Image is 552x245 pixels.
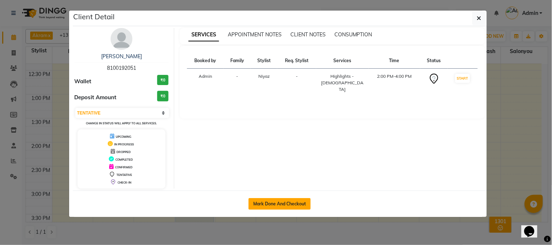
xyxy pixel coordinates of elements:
[369,69,421,97] td: 2:00 PM-4:00 PM
[157,75,168,85] h3: ₹0
[251,53,277,69] th: Stylist
[116,150,131,154] span: DROPPED
[258,73,270,79] span: Niyaz
[187,53,224,69] th: Booked by
[321,73,364,93] div: Highlights - [DEMOGRAPHIC_DATA]
[188,28,219,41] span: SERVICES
[277,69,316,97] td: -
[101,53,142,60] a: [PERSON_NAME]
[334,31,372,38] span: CONSUMPTION
[455,74,470,83] button: START
[107,65,136,71] span: 8100192051
[115,158,133,161] span: COMPLETED
[115,165,132,169] span: CONFIRMED
[420,53,447,69] th: Status
[521,216,545,238] iframe: chat widget
[75,93,117,102] span: Deposit Amount
[277,53,316,69] th: Req. Stylist
[116,173,132,177] span: TENTATIVE
[249,198,311,210] button: Mark Done And Checkout
[74,11,115,22] h5: Client Detail
[75,77,92,86] span: Wallet
[290,31,326,38] span: CLIENT NOTES
[316,53,369,69] th: Services
[187,69,224,97] td: Admin
[224,53,251,69] th: Family
[157,91,168,101] h3: ₹0
[228,31,282,38] span: APPOINTMENT NOTES
[118,181,131,184] span: CHECK-IN
[86,121,157,125] small: Change in status will apply to all services.
[224,69,251,97] td: -
[369,53,421,69] th: Time
[116,135,131,138] span: UPCOMING
[111,28,132,50] img: avatar
[114,142,134,146] span: IN PROGRESS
